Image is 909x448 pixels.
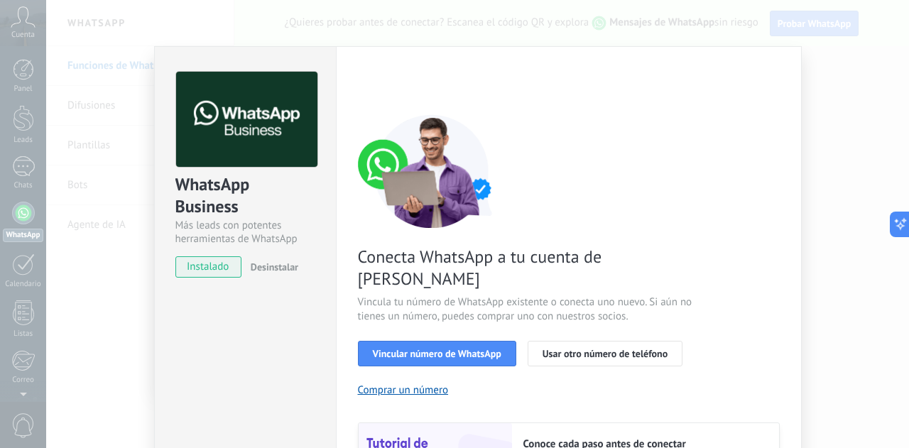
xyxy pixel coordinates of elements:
[176,256,241,278] span: instalado
[543,349,668,359] span: Usar otro número de teléfono
[528,341,682,366] button: Usar otro número de teléfono
[175,219,315,246] div: Más leads con potentes herramientas de WhatsApp
[358,383,449,397] button: Comprar un número
[358,295,696,324] span: Vincula tu número de WhatsApp existente o conecta uno nuevo. Si aún no tienes un número, puedes c...
[251,261,298,273] span: Desinstalar
[358,114,507,228] img: connect number
[373,349,501,359] span: Vincular número de WhatsApp
[245,256,298,278] button: Desinstalar
[175,173,315,219] div: WhatsApp Business
[358,341,516,366] button: Vincular número de WhatsApp
[176,72,317,168] img: logo_main.png
[358,246,696,290] span: Conecta WhatsApp a tu cuenta de [PERSON_NAME]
